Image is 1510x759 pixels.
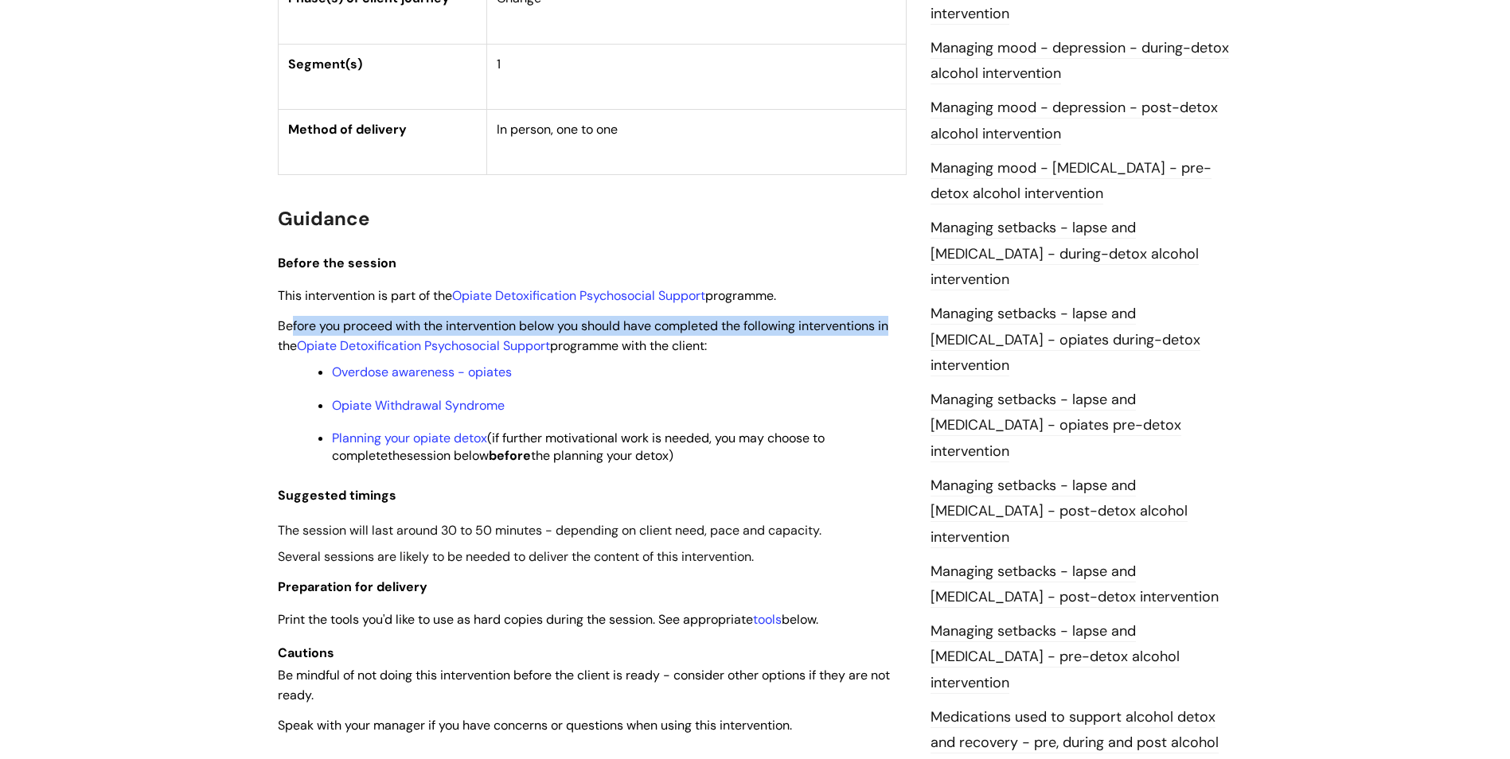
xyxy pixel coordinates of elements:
[332,364,512,380] a: Overdose awareness - opiates
[489,447,531,464] strong: before
[278,611,818,628] span: Print the tools you'd like to use as hard copies during the session. See appropriate below.
[407,447,673,464] span: session below the planning your detox)
[278,255,396,271] span: Before the session
[278,548,754,565] span: Several sessions are likely to be needed to deliver the content of this intervention.
[278,287,776,304] span: This intervention is part of the programme.
[497,121,618,138] span: In person, one to one
[278,717,792,734] span: Speak with your manager if you have concerns or questions when using this intervention.
[297,337,550,354] a: Opiate Detoxification Psychosocial Support
[332,430,487,446] a: Planning your opiate detox
[388,447,407,464] span: the
[288,121,407,138] strong: Method of delivery
[278,487,396,504] span: Suggested timings
[278,578,427,595] span: Preparation for delivery
[452,287,705,304] a: Opiate Detoxification Psychosocial Support
[288,56,362,72] strong: Segment(s)
[278,317,888,354] span: Before you proceed with the intervention below you should have completed the following interventi...
[931,98,1218,144] a: Managing mood - depression - post-detox alcohol intervention
[931,621,1180,694] a: Managing setbacks - lapse and [MEDICAL_DATA] - pre-detox alcohol intervention
[931,38,1229,84] a: Managing mood - depression - during-detox alcohol intervention
[931,562,1219,608] a: Managing setbacks - lapse and [MEDICAL_DATA] - post-detox intervention
[753,611,782,628] a: tools
[332,397,505,414] a: Opiate Withdrawal Syndrome
[497,56,501,72] span: 1
[278,206,369,231] span: Guidance
[332,430,825,464] span: (if further motivational work is needed, you may choose to complete
[931,390,1181,462] a: Managing setbacks - lapse and [MEDICAL_DATA] - opiates pre-detox intervention
[931,304,1200,376] a: Managing setbacks - lapse and [MEDICAL_DATA] - opiates during-detox intervention
[278,522,821,539] span: The session will last around 30 to 50 minutes - depending on client need, pace and capacity.
[278,644,334,661] span: Cautions
[931,476,1188,548] a: Managing setbacks - lapse and [MEDICAL_DATA] - post-detox alcohol intervention
[931,158,1212,204] a: Managing mood - [MEDICAL_DATA] - pre-detox alcohol intervention
[931,218,1199,290] a: Managing setbacks - lapse and [MEDICAL_DATA] - during-detox alcohol intervention
[278,667,890,703] span: Be mindful of not doing this intervention before the client is ready - consider other options if ...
